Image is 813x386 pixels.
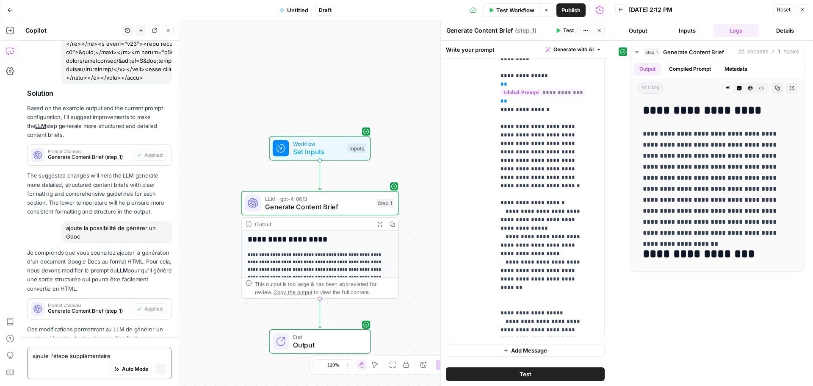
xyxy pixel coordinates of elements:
span: 120% [327,361,339,368]
a: LLM [35,122,46,129]
span: Generate Content Brief (step_1) [48,153,130,161]
button: Output [634,63,661,75]
p: Based on the example output and the current prompt configuration, I'll suggest improvements to ma... [27,104,172,140]
div: Write your prompt [441,41,610,58]
span: Publish [561,6,581,14]
button: Test Workflow [483,3,539,17]
span: step_1 [644,48,660,56]
span: Auto Mode [122,365,148,373]
div: Output [255,220,371,228]
button: Output [615,24,661,37]
div: Inputs [347,144,366,153]
span: Test Workflow [496,6,534,14]
span: Generate Content Brief (step_1) [48,307,130,315]
span: Test [520,370,531,378]
span: Generate Content Brief [265,202,372,212]
span: Generate Content Brief [663,48,724,56]
p: The suggested changes will help the LLM generate more detailed, structured content briefs with cl... [27,171,172,216]
div: EndOutput [241,329,399,354]
span: Prompt Changes [48,149,130,153]
span: Workflow [293,140,343,148]
button: Add Message [446,344,605,357]
span: string [638,83,664,94]
span: Test [563,27,574,34]
button: Metadata [719,63,752,75]
g: Edge from start to step_1 [318,161,321,190]
button: Publish [556,3,586,17]
span: Generate with AI [553,46,594,53]
p: Je comprends que vous souhaitez ajouter la génération d'un document Google Docs au format HTML. P... [27,248,172,293]
span: ( step_1 ) [515,26,536,35]
h2: Solution [27,89,172,97]
button: Test [446,367,605,381]
button: Test [552,25,578,36]
textarea: Generate Content Brief [446,26,513,35]
span: LLM · gpt-4-0613 [265,194,372,203]
div: This output is too large & has been abbreviated for review. to view the full content. [255,280,394,296]
span: Reset [777,6,791,14]
div: Copilot [25,26,119,35]
button: Logs [713,24,759,37]
span: Draft [319,6,332,14]
button: Auto Mode [111,364,152,375]
button: Generate with AI [542,44,605,55]
span: Applied [144,151,163,159]
button: Untitled [274,3,313,17]
div: 22 seconds / 1 tasks [631,59,804,271]
p: Ces modifications permettront au LLM de générer un contenu bien structuré qui pourra être facilem... [27,325,172,370]
a: LLM [117,267,127,274]
g: Edge from step_1 to end [318,299,321,328]
button: 22 seconds / 1 tasks [631,45,804,59]
button: Details [762,24,808,37]
button: Compiled Prompt [664,63,716,75]
button: Reset [773,4,794,15]
div: ajoute la possibilité de générer un Gdoc [61,221,172,243]
span: Output [293,340,362,350]
span: Set Inputs [293,147,343,157]
span: Copy the output [274,289,312,295]
span: Untitled [287,6,308,14]
span: End [293,333,362,341]
button: Applied [133,303,166,314]
div: WorkflowSet InputsInputs [241,136,399,161]
span: Prompt Changes [48,303,130,307]
button: Applied [133,150,166,161]
span: Applied [144,305,163,313]
div: Step 1 [376,199,394,208]
button: Inputs [664,24,710,37]
span: Add Message [511,346,547,355]
span: 22 seconds / 1 tasks [738,48,799,56]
